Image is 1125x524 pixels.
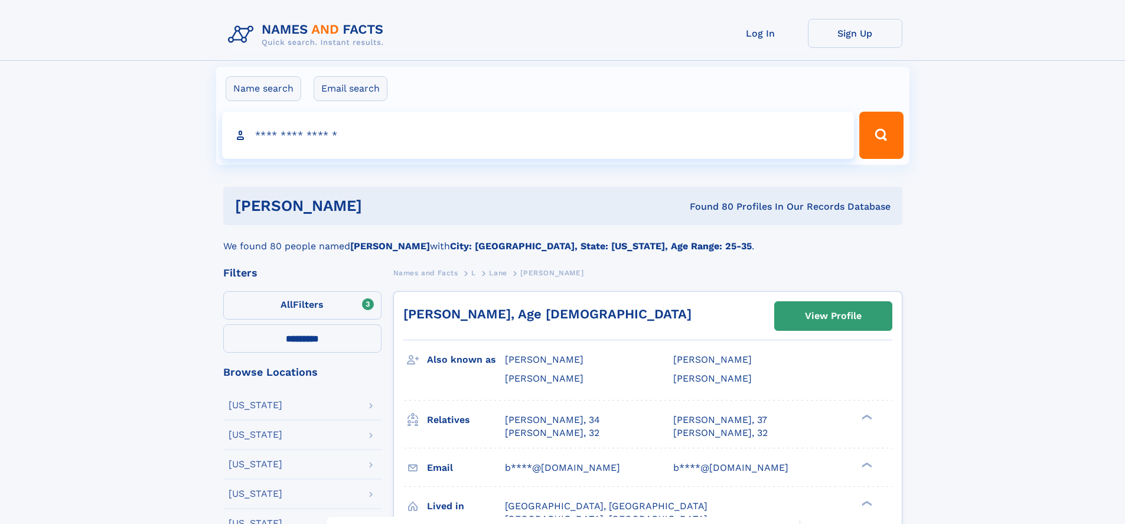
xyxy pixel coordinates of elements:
[520,269,583,277] span: [PERSON_NAME]
[427,410,505,430] h3: Relatives
[229,460,282,469] div: [US_STATE]
[859,461,873,468] div: ❯
[859,499,873,507] div: ❯
[489,269,507,277] span: Lane
[505,414,600,427] a: [PERSON_NAME], 34
[350,240,430,252] b: [PERSON_NAME]
[427,496,505,516] h3: Lived in
[673,414,767,427] a: [PERSON_NAME], 37
[229,430,282,440] div: [US_STATE]
[450,240,752,252] b: City: [GEOGRAPHIC_DATA], State: [US_STATE], Age Range: 25-35
[775,302,892,330] a: View Profile
[223,268,381,278] div: Filters
[489,265,507,280] a: Lane
[805,302,862,330] div: View Profile
[223,19,393,51] img: Logo Names and Facts
[222,112,855,159] input: search input
[471,265,476,280] a: L
[229,401,282,410] div: [US_STATE]
[403,307,692,321] a: [PERSON_NAME], Age [DEMOGRAPHIC_DATA]
[673,373,752,384] span: [PERSON_NAME]
[226,76,301,101] label: Name search
[281,299,293,310] span: All
[673,354,752,365] span: [PERSON_NAME]
[229,489,282,499] div: [US_STATE]
[314,76,387,101] label: Email search
[223,225,902,253] div: We found 80 people named with .
[223,367,381,377] div: Browse Locations
[673,427,768,440] a: [PERSON_NAME], 32
[859,413,873,421] div: ❯
[505,500,707,512] span: [GEOGRAPHIC_DATA], [GEOGRAPHIC_DATA]
[235,198,526,213] h1: [PERSON_NAME]
[223,291,381,320] label: Filters
[859,112,903,159] button: Search Button
[427,458,505,478] h3: Email
[427,350,505,370] h3: Also known as
[526,200,891,213] div: Found 80 Profiles In Our Records Database
[808,19,902,48] a: Sign Up
[393,265,458,280] a: Names and Facts
[713,19,808,48] a: Log In
[505,427,599,440] a: [PERSON_NAME], 32
[471,269,476,277] span: L
[505,354,583,365] span: [PERSON_NAME]
[505,373,583,384] span: [PERSON_NAME]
